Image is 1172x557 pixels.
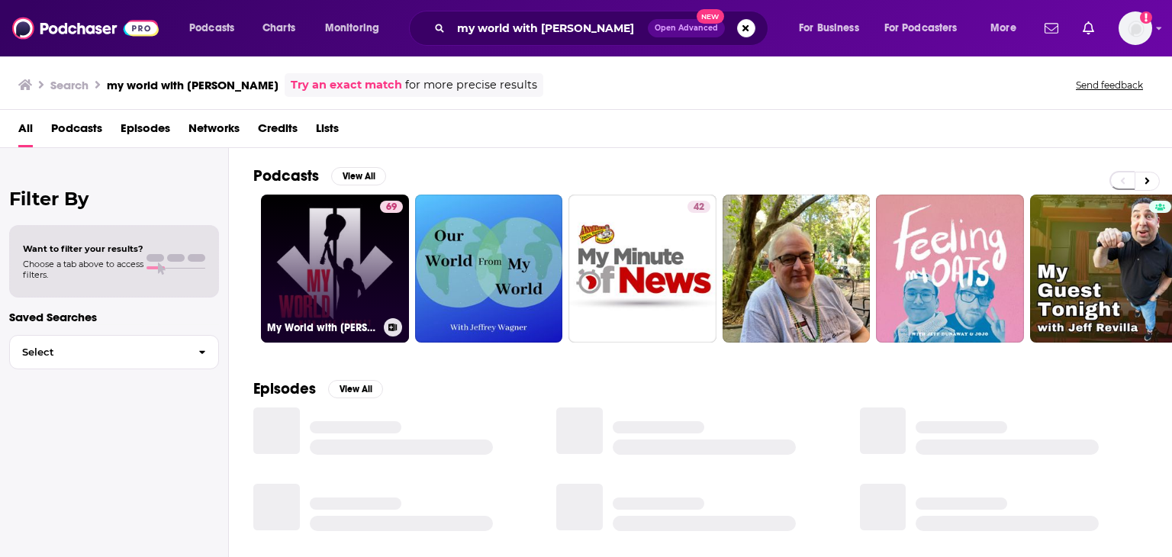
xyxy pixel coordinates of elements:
[188,116,240,147] a: Networks
[1038,15,1064,41] a: Show notifications dropdown
[405,76,537,94] span: for more precise results
[380,201,403,213] a: 69
[267,321,378,334] h3: My World with [PERSON_NAME]
[1077,15,1100,41] a: Show notifications dropdown
[1119,11,1152,45] button: Show profile menu
[291,76,402,94] a: Try an exact match
[9,188,219,210] h2: Filter By
[12,14,159,43] img: Podchaser - Follow, Share and Rate Podcasts
[253,166,386,185] a: PodcastsView All
[1119,11,1152,45] img: User Profile
[990,18,1016,39] span: More
[799,18,859,39] span: For Business
[316,116,339,147] a: Lists
[262,18,295,39] span: Charts
[687,201,710,213] a: 42
[9,335,219,369] button: Select
[18,116,33,147] a: All
[23,243,143,254] span: Want to filter your results?
[788,16,878,40] button: open menu
[107,78,279,92] h3: my world with [PERSON_NAME]
[697,9,724,24] span: New
[258,116,298,147] a: Credits
[23,259,143,280] span: Choose a tab above to access filters.
[386,200,397,215] span: 69
[1140,11,1152,24] svg: Add a profile image
[874,16,980,40] button: open menu
[10,347,186,357] span: Select
[179,16,254,40] button: open menu
[50,78,89,92] h3: Search
[253,16,304,40] a: Charts
[884,18,958,39] span: For Podcasters
[423,11,783,46] div: Search podcasts, credits, & more...
[261,195,409,343] a: 69My World with [PERSON_NAME]
[51,116,102,147] a: Podcasts
[253,379,316,398] h2: Episodes
[980,16,1035,40] button: open menu
[328,380,383,398] button: View All
[325,18,379,39] span: Monitoring
[568,195,716,343] a: 42
[9,310,219,324] p: Saved Searches
[253,166,319,185] h2: Podcasts
[253,379,383,398] a: EpisodesView All
[451,16,648,40] input: Search podcasts, credits, & more...
[121,116,170,147] a: Episodes
[694,200,704,215] span: 42
[1119,11,1152,45] span: Logged in as NehaLad
[314,16,399,40] button: open menu
[655,24,718,32] span: Open Advanced
[331,167,386,185] button: View All
[648,19,725,37] button: Open AdvancedNew
[1071,79,1148,92] button: Send feedback
[189,18,234,39] span: Podcasts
